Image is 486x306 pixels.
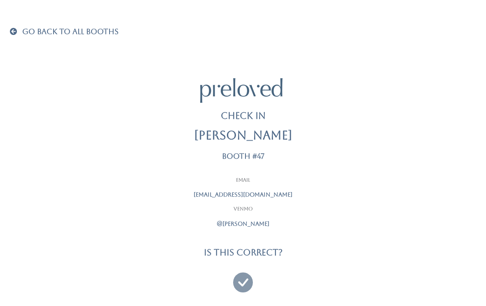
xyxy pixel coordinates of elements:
p: Venmo [140,206,346,213]
img: preloved logo [200,78,283,102]
a: Go Back To All Booths [10,28,119,36]
span: Go Back To All Booths [22,27,119,36]
h2: [PERSON_NAME] [194,129,292,142]
p: [EMAIL_ADDRESS][DOMAIN_NAME] [140,190,346,199]
p: Email [140,177,346,184]
p: Booth #47 [222,152,264,160]
p: @[PERSON_NAME] [140,220,346,228]
h4: Is this correct? [204,248,283,257]
p: Check In [221,109,266,123]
